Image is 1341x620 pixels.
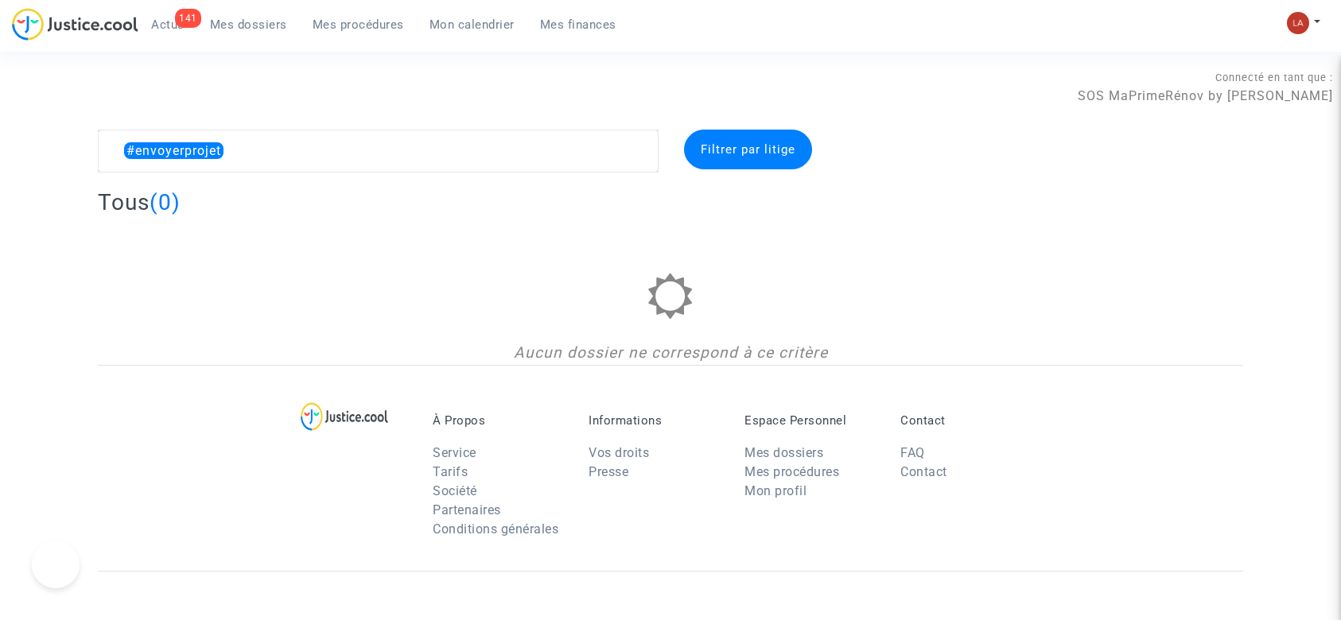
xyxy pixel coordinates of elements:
a: Mes dossiers [744,445,823,460]
a: Conditions générales [433,521,558,537]
a: FAQ [900,445,925,460]
a: Contact [900,464,947,479]
a: Presse [589,464,628,479]
a: Mon calendrier [417,13,527,37]
p: Contact [900,413,1032,428]
a: 141Actus [138,13,197,37]
a: Mes procédures [300,13,417,37]
span: Mes finances [540,17,616,32]
div: Aucun dossier ne correspond à ce critère [98,342,1243,365]
iframe: Help Scout Beacon - Open [32,541,80,588]
p: Informations [589,413,721,428]
span: Mes dossiers [210,17,287,32]
img: 3f9b7d9779f7b0ffc2b90d026f0682a9 [1287,12,1309,34]
p: Espace Personnel [744,413,877,428]
a: Mes dossiers [197,13,300,37]
p: À Propos [433,413,565,428]
img: logo-lg.svg [301,402,389,431]
span: Mes procédures [313,17,404,32]
a: Vos droits [589,445,649,460]
a: Société [433,483,477,498]
a: Tarifs [433,464,468,479]
div: 141 [175,9,201,28]
span: Tous [98,189,150,215]
span: Filtrer par litige [701,142,795,157]
a: Mon profil [744,483,807,498]
a: Partenaires [433,502,501,517]
a: Mes procédures [744,464,839,479]
span: Mon calendrier [430,17,515,32]
a: Service [433,445,476,460]
span: Actus [151,17,185,32]
img: jc-logo.svg [12,8,138,41]
span: Connecté en tant que : [1215,72,1333,83]
span: (0) [150,189,181,215]
a: Mes finances [527,13,629,37]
